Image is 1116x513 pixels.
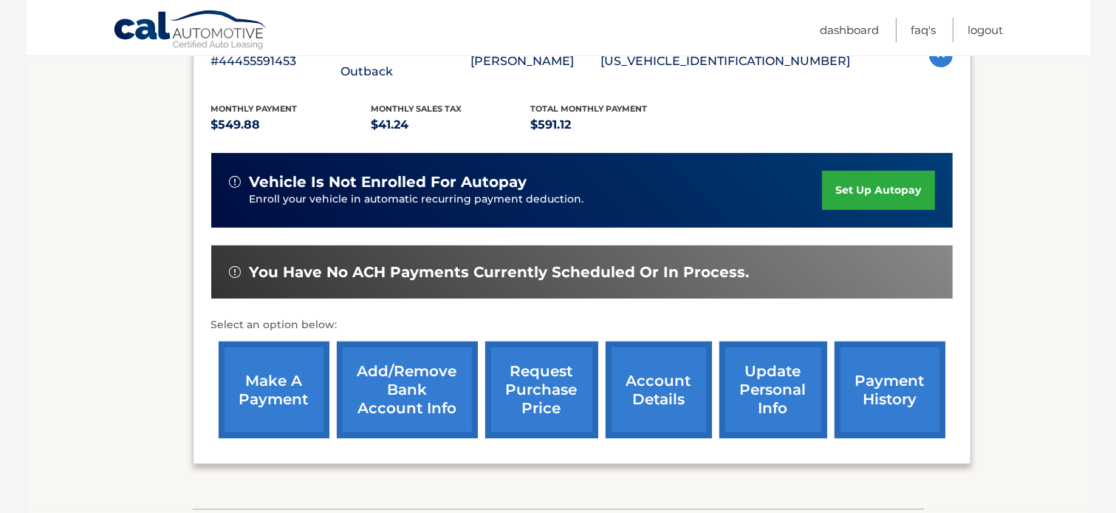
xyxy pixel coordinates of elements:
p: 2024 Subaru Outback [341,41,471,82]
p: #44455591453 [211,51,341,72]
a: Cal Automotive [113,10,268,52]
p: Select an option below: [211,316,953,334]
p: [PERSON_NAME] [471,51,601,72]
p: [US_VEHICLE_IDENTIFICATION_NUMBER] [601,51,851,72]
a: Dashboard [821,18,880,42]
a: FAQ's [911,18,937,42]
p: $549.88 [211,115,372,135]
a: update personal info [719,342,827,438]
span: Monthly Payment [211,103,298,114]
p: Enroll your vehicle in automatic recurring payment deduction. [250,191,823,208]
span: Monthly sales Tax [371,103,462,114]
a: set up autopay [822,171,934,210]
a: make a payment [219,342,329,438]
p: $41.24 [371,115,531,135]
a: request purchase price [485,342,598,438]
a: Logout [968,18,1004,42]
img: alert-white.svg [229,266,241,278]
a: Add/Remove bank account info [337,342,478,438]
span: You have no ACH payments currently scheduled or in process. [250,263,750,282]
p: $591.12 [531,115,691,135]
span: Total Monthly Payment [531,103,648,114]
img: alert-white.svg [229,176,241,188]
span: vehicle is not enrolled for autopay [250,173,527,191]
a: account details [606,342,712,438]
a: payment history [835,342,945,438]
